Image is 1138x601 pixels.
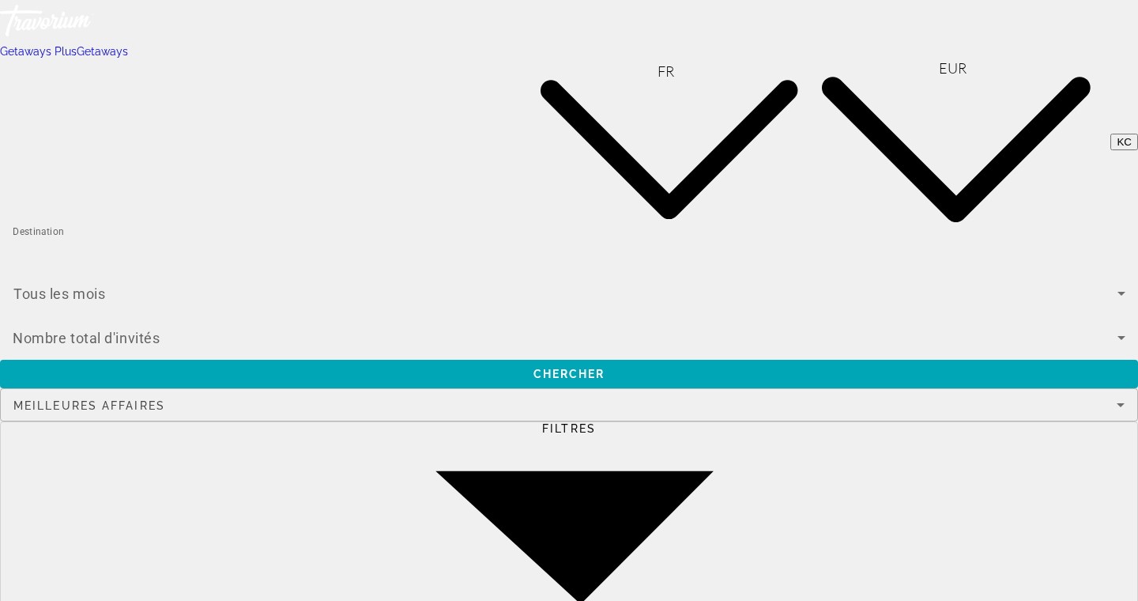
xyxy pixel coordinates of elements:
[1117,136,1132,148] span: KC
[13,225,64,236] span: Destination
[77,45,128,58] a: Getaways
[533,368,605,380] span: Chercher
[542,422,596,435] span: Filtres
[939,59,967,77] span: EUR
[13,240,1125,259] input: Select destination
[13,399,165,412] span: Meilleures affaires
[13,329,160,346] span: Nombre total d'invités
[1110,134,1138,150] button: User Menu
[13,285,105,301] span: Tous les mois
[537,62,794,223] button: Change language
[658,62,674,80] span: fr
[818,59,1087,226] button: Change currency
[13,395,1125,414] mat-select: Sort by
